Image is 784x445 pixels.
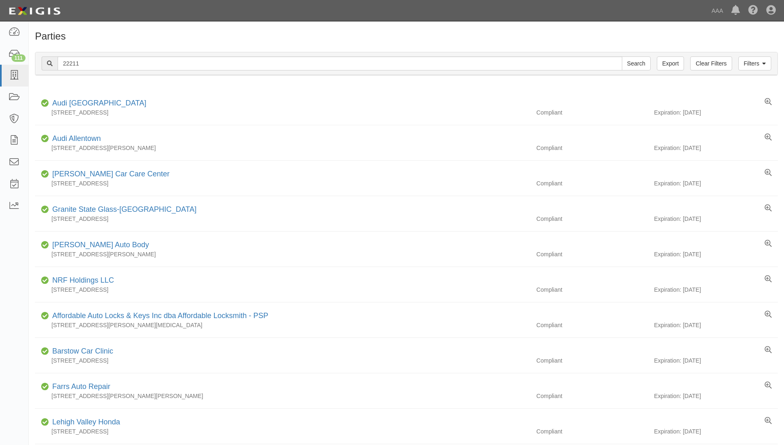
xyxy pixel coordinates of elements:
div: Compliant [530,286,654,294]
div: Compliant [530,250,654,258]
i: Compliant [41,207,49,213]
i: Help Center - Complianz [748,6,758,16]
div: [STREET_ADDRESS][PERSON_NAME][MEDICAL_DATA] [35,321,530,329]
div: Expiration: [DATE] [654,392,778,400]
div: [STREET_ADDRESS] [35,215,530,223]
i: Compliant [41,419,49,425]
div: Compliant [530,179,654,187]
div: [STREET_ADDRESS][PERSON_NAME] [35,250,530,258]
a: Barstow Car Clinic [52,347,113,355]
a: View results summary [765,346,772,354]
a: View results summary [765,275,772,283]
input: Search [622,56,651,70]
a: Lehigh Valley Honda [52,418,120,426]
div: Expiration: [DATE] [654,179,778,187]
a: View results summary [765,311,772,319]
div: Compliant [530,356,654,365]
div: Downey Car Care Center [49,169,170,180]
div: Expiration: [DATE] [654,356,778,365]
i: Compliant [41,278,49,283]
i: Compliant [41,242,49,248]
div: [STREET_ADDRESS] [35,286,530,294]
a: Filters [738,56,771,70]
a: View results summary [765,98,772,106]
a: Clear Filters [690,56,732,70]
div: Audi Middleburg Heights [49,98,146,109]
div: Compliant [530,108,654,117]
div: Compliant [530,321,654,329]
a: Farrs Auto Repair [52,382,110,391]
div: NRF Holdings LLC [49,275,114,286]
a: View results summary [765,133,772,142]
div: Compliant [530,392,654,400]
div: Expiration: [DATE] [654,215,778,223]
a: Granite State Glass-[GEOGRAPHIC_DATA] [52,205,196,213]
a: NRF Holdings LLC [52,276,114,284]
a: View results summary [765,240,772,248]
div: Expiration: [DATE] [654,427,778,436]
div: Affordable Auto Locks & Keys Inc dba Affordable Locksmith - PSP [49,311,268,321]
h1: Parties [35,31,778,42]
div: [STREET_ADDRESS] [35,108,530,117]
div: Expiration: [DATE] [654,144,778,152]
div: Lehigh Valley Honda [49,417,120,428]
div: [STREET_ADDRESS] [35,427,530,436]
a: View results summary [765,169,772,177]
a: Audi Allentown [52,134,101,143]
div: Barstow Car Clinic [49,346,113,357]
a: [PERSON_NAME] Car Care Center [52,170,170,178]
div: Expiration: [DATE] [654,108,778,117]
div: [STREET_ADDRESS][PERSON_NAME][PERSON_NAME] [35,392,530,400]
a: AAA [707,2,727,19]
i: Compliant [41,349,49,354]
img: logo-5460c22ac91f19d4615b14bd174203de0afe785f0fc80cf4dbbc73dc1793850b.png [6,4,63,19]
i: Compliant [41,384,49,390]
i: Compliant [41,136,49,142]
a: [PERSON_NAME] Auto Body [52,241,149,249]
div: [STREET_ADDRESS] [35,356,530,365]
a: Audi [GEOGRAPHIC_DATA] [52,99,146,107]
i: Compliant [41,101,49,106]
div: 111 [12,54,26,62]
div: [STREET_ADDRESS] [35,179,530,187]
div: Expiration: [DATE] [654,286,778,294]
a: View results summary [765,204,772,213]
input: Search [58,56,622,70]
i: Compliant [41,171,49,177]
div: Expiration: [DATE] [654,321,778,329]
a: Affordable Auto Locks & Keys Inc dba Affordable Locksmith - PSP [52,311,268,320]
div: Granite State Glass-Wolfeboro [49,204,196,215]
div: Expiration: [DATE] [654,250,778,258]
div: Compliant [530,427,654,436]
div: [STREET_ADDRESS][PERSON_NAME] [35,144,530,152]
a: View results summary [765,382,772,390]
div: Farrs Auto Repair [49,382,110,392]
i: Compliant [41,313,49,319]
a: View results summary [765,417,772,425]
div: Compliant [530,144,654,152]
a: Export [657,56,684,70]
div: Compliant [530,215,654,223]
div: Hadley Auto Body [49,240,149,251]
div: Audi Allentown [49,133,101,144]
